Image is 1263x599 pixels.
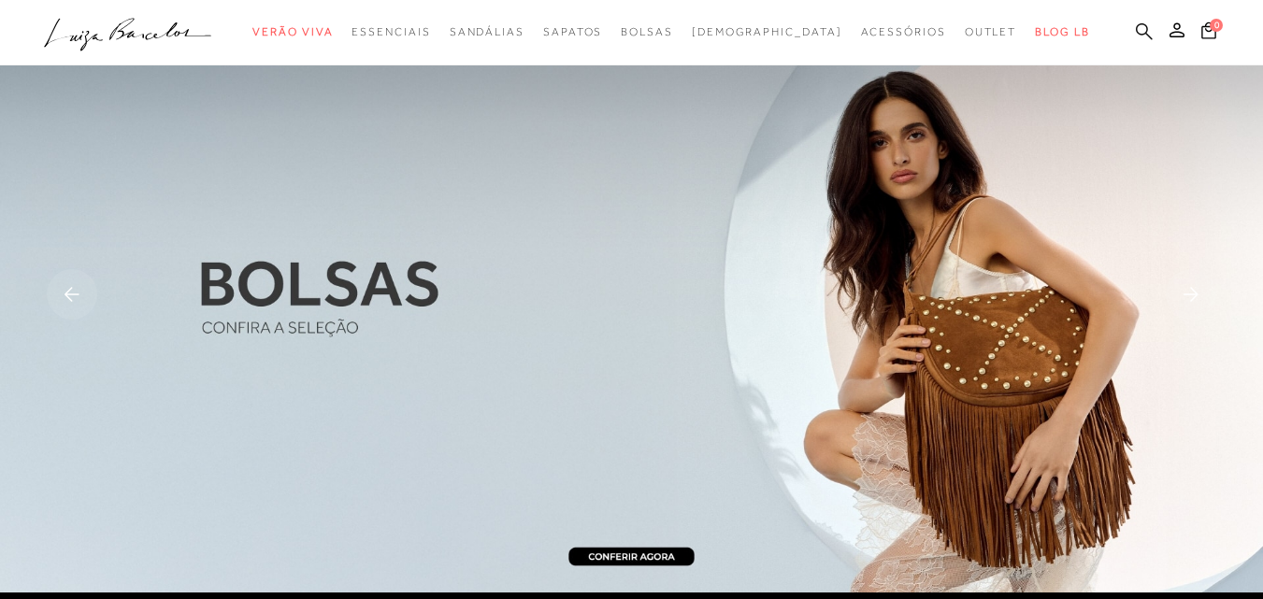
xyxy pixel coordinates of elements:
a: noSubCategoriesText [692,15,842,50]
a: categoryNavScreenReaderText [861,15,946,50]
span: Outlet [965,25,1017,38]
span: Acessórios [861,25,946,38]
a: categoryNavScreenReaderText [352,15,430,50]
span: Sapatos [543,25,602,38]
a: categoryNavScreenReaderText [543,15,602,50]
span: Essenciais [352,25,430,38]
a: categoryNavScreenReaderText [621,15,673,50]
a: categoryNavScreenReaderText [965,15,1017,50]
span: 0 [1210,19,1223,32]
button: 0 [1196,21,1222,46]
span: [DEMOGRAPHIC_DATA] [692,25,842,38]
a: categoryNavScreenReaderText [450,15,524,50]
span: Sandálias [450,25,524,38]
a: BLOG LB [1035,15,1089,50]
span: Verão Viva [252,25,333,38]
span: BLOG LB [1035,25,1089,38]
a: categoryNavScreenReaderText [252,15,333,50]
span: Bolsas [621,25,673,38]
